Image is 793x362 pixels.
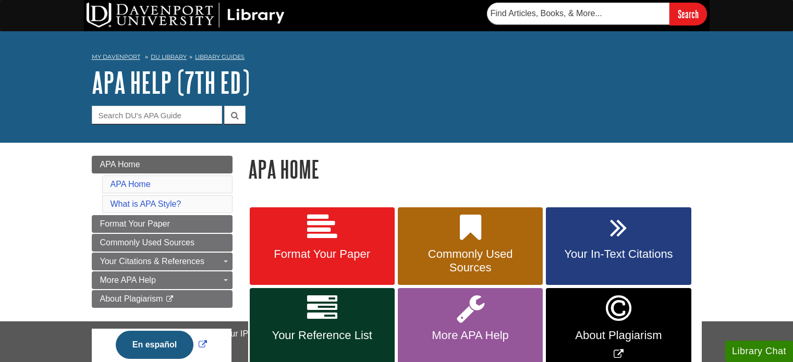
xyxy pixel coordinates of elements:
[406,247,535,274] span: Commonly Used Sources
[100,219,170,228] span: Format Your Paper
[92,253,233,270] a: Your Citations & References
[195,53,245,60] a: Library Guides
[151,53,187,60] a: DU Library
[100,276,156,284] span: More APA Help
[92,50,702,67] nav: breadcrumb
[398,207,543,285] a: Commonly Used Sources
[100,294,163,303] span: About Plagiarism
[92,53,140,61] a: My Davenport
[92,290,233,308] a: About Plagiarism
[92,215,233,233] a: Format Your Paper
[92,156,233,173] a: APA Home
[92,106,222,124] input: Search DU's APA Guide
[116,331,193,359] button: En español
[113,340,210,349] a: Link opens in new window
[165,296,174,303] i: This link opens in a new window
[487,3,669,24] input: Find Articles, Books, & More...
[725,341,793,362] button: Library Chat
[100,238,194,247] span: Commonly Used Sources
[111,199,181,208] a: What is APA Style?
[100,160,140,169] span: APA Home
[250,207,395,285] a: Format Your Paper
[92,234,233,252] a: Commonly Used Sources
[406,329,535,342] span: More APA Help
[100,257,204,266] span: Your Citations & References
[92,271,233,289] a: More APA Help
[258,247,387,261] span: Format Your Paper
[258,329,387,342] span: Your Reference List
[248,156,702,182] h1: APA Home
[554,329,683,342] span: About Plagiarism
[669,3,707,25] input: Search
[111,180,151,189] a: APA Home
[554,247,683,261] span: Your In-Text Citations
[487,3,707,25] form: Searches DU Library's articles, books, and more
[546,207,691,285] a: Your In-Text Citations
[92,66,250,98] a: APA Help (7th Ed)
[87,3,285,28] img: DU Library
